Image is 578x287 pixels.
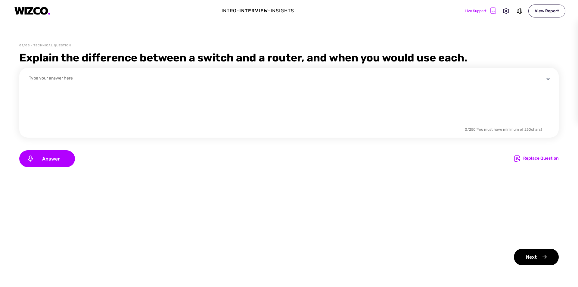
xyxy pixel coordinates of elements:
div: Interview [239,7,268,14]
div: 01/05 - Technical Question [19,43,71,48]
img: logo [14,7,51,15]
div: Intro [222,7,237,14]
div: Explain the difference between a switch and a router, and when you would use each. [19,50,559,65]
div: Insights [271,7,294,14]
span: Answer [34,156,68,162]
div: Live Support [465,7,496,14]
div: - [237,7,239,14]
div: View Report [528,5,565,17]
div: Next [514,249,559,265]
img: disclosure [544,75,552,83]
div: Replace Question [523,155,559,162]
div: 0 / 250 (You must have minimum of 250 chars) [465,127,542,132]
div: - [268,7,271,14]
